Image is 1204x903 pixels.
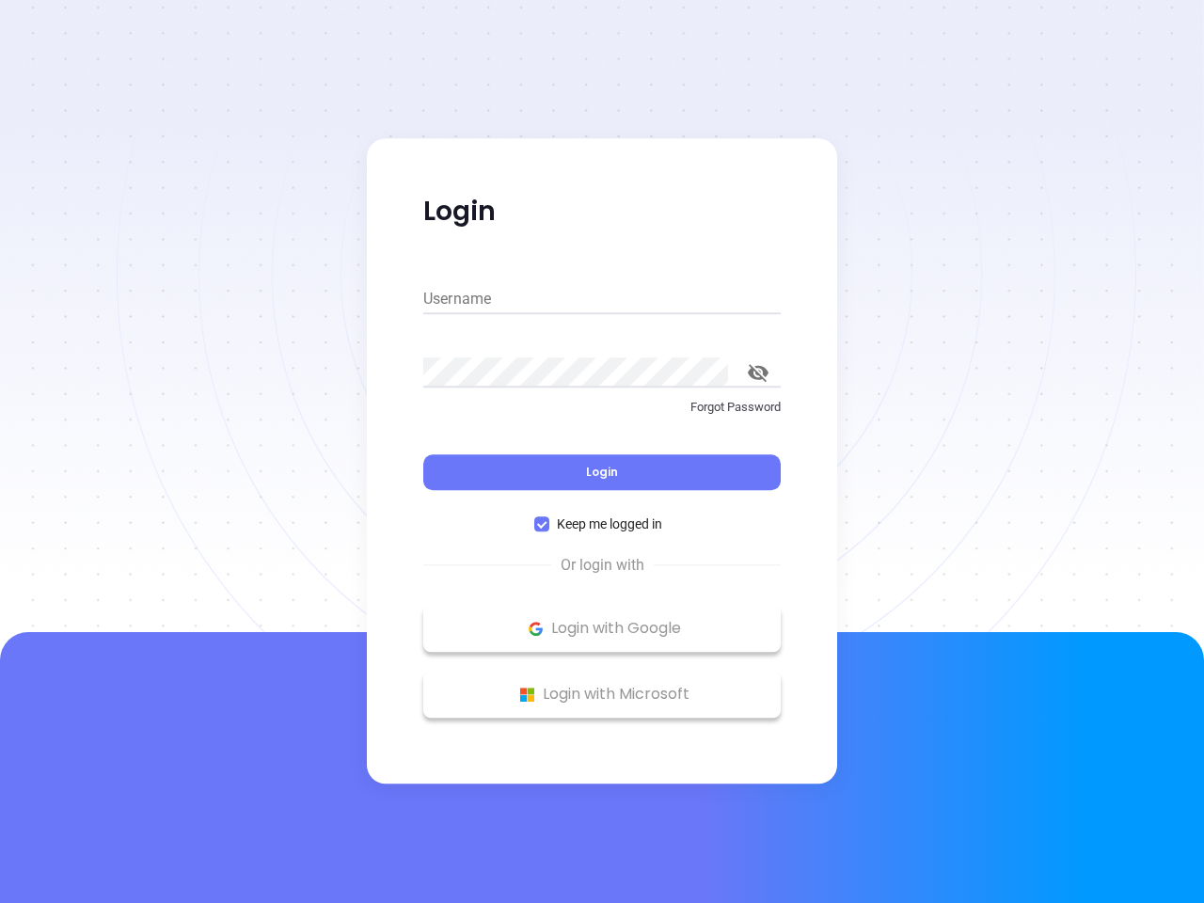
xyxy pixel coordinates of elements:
button: Microsoft Logo Login with Microsoft [423,671,781,718]
span: Or login with [551,554,654,577]
p: Login with Microsoft [433,680,771,708]
button: Login [423,454,781,490]
p: Forgot Password [423,398,781,417]
p: Login [423,195,781,229]
a: Forgot Password [423,398,781,432]
p: Login with Google [433,614,771,642]
button: toggle password visibility [736,350,781,395]
span: Login [586,464,618,480]
button: Google Logo Login with Google [423,605,781,652]
span: Keep me logged in [549,514,670,534]
img: Microsoft Logo [515,683,539,706]
img: Google Logo [524,617,547,641]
